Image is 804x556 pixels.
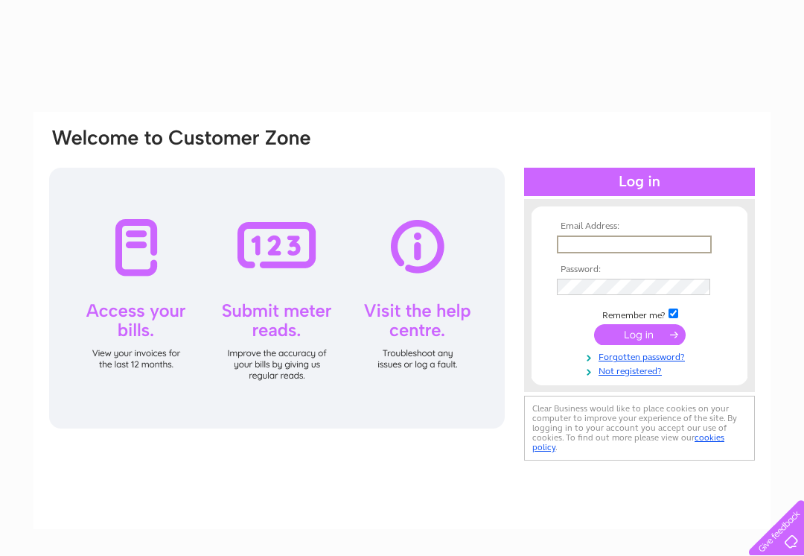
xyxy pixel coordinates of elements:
[524,396,755,461] div: Clear Business would like to place cookies on your computer to improve your experience of the sit...
[553,265,726,275] th: Password:
[557,349,726,363] a: Forgotten password?
[557,363,726,377] a: Not registered?
[532,432,724,452] a: cookies policy
[553,306,726,321] td: Remember me?
[594,324,686,345] input: Submit
[553,221,726,232] th: Email Address:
